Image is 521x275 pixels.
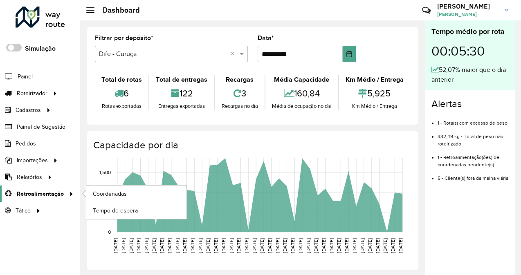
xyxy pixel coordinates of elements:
[367,238,373,253] text: [DATE]
[282,238,287,253] text: [DATE]
[438,148,508,168] li: 1 - Retroalimentação(ões) de coordenadas pendente(s)
[275,238,280,253] text: [DATE]
[341,102,408,110] div: Km Médio / Entrega
[16,206,31,215] span: Tático
[175,238,180,253] text: [DATE]
[121,238,126,253] text: [DATE]
[93,206,138,215] span: Tempo de espera
[18,72,33,81] span: Painel
[167,238,172,253] text: [DATE]
[17,173,42,181] span: Relatórios
[375,238,380,253] text: [DATE]
[438,127,508,148] li: 332,49 kg - Total de peso não roteirizado
[144,238,149,253] text: [DATE]
[151,85,212,102] div: 122
[438,168,508,182] li: 5 - Cliente(s) fora da malha viária
[431,98,508,110] h4: Alertas
[17,89,47,98] span: Roteirizador
[97,85,146,102] div: 6
[205,238,211,253] text: [DATE]
[94,6,140,15] h2: Dashboard
[313,238,319,253] text: [DATE]
[352,238,357,253] text: [DATE]
[252,238,257,253] text: [DATE]
[329,238,334,253] text: [DATE]
[431,26,508,37] div: Tempo médio por rota
[97,75,146,85] div: Total de rotas
[213,238,218,253] text: [DATE]
[431,37,508,65] div: 00:05:30
[217,75,262,85] div: Recargas
[128,238,134,253] text: [DATE]
[236,238,241,253] text: [DATE]
[151,238,157,253] text: [DATE]
[17,190,64,198] span: Retroalimentação
[159,238,164,253] text: [DATE]
[290,238,295,253] text: [DATE]
[418,2,435,19] a: Contato Rápido
[437,11,499,18] span: [PERSON_NAME]
[217,102,262,110] div: Recargas no dia
[341,85,408,102] div: 5,925
[113,238,118,253] text: [DATE]
[93,139,410,151] h4: Capacidade por dia
[258,33,274,43] label: Data
[229,238,234,253] text: [DATE]
[341,75,408,85] div: Km Médio / Entrega
[336,238,341,253] text: [DATE]
[398,238,403,253] text: [DATE]
[431,65,508,85] div: 52,07% maior que o dia anterior
[108,229,111,235] text: 0
[217,85,262,102] div: 3
[151,75,212,85] div: Total de entregas
[267,238,272,253] text: [DATE]
[221,238,226,253] text: [DATE]
[86,186,186,202] a: Coordenadas
[151,102,212,110] div: Entregas exportadas
[343,46,356,62] button: Choose Date
[344,238,349,253] text: [DATE]
[17,156,48,165] span: Importações
[298,238,303,253] text: [DATE]
[438,113,508,127] li: 1 - Rota(s) com excesso de peso
[390,238,395,253] text: [DATE]
[259,238,265,253] text: [DATE]
[99,170,111,175] text: 1,500
[305,238,311,253] text: [DATE]
[136,238,141,253] text: [DATE]
[97,102,146,110] div: Rotas exportadas
[267,75,336,85] div: Média Capacidade
[382,238,388,253] text: [DATE]
[190,238,195,253] text: [DATE]
[321,238,326,253] text: [DATE]
[95,33,153,43] label: Filtrar por depósito
[16,106,41,114] span: Cadastros
[267,85,336,102] div: 160,84
[244,238,249,253] text: [DATE]
[86,202,186,219] a: Tempo de espera
[93,190,127,198] span: Coordenadas
[16,139,36,148] span: Pedidos
[182,238,187,253] text: [DATE]
[359,238,365,253] text: [DATE]
[231,49,238,59] span: Clear all
[267,102,336,110] div: Média de ocupação no dia
[198,238,203,253] text: [DATE]
[437,2,499,10] h3: [PERSON_NAME]
[25,44,56,54] label: Simulação
[17,123,65,131] span: Painel de Sugestão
